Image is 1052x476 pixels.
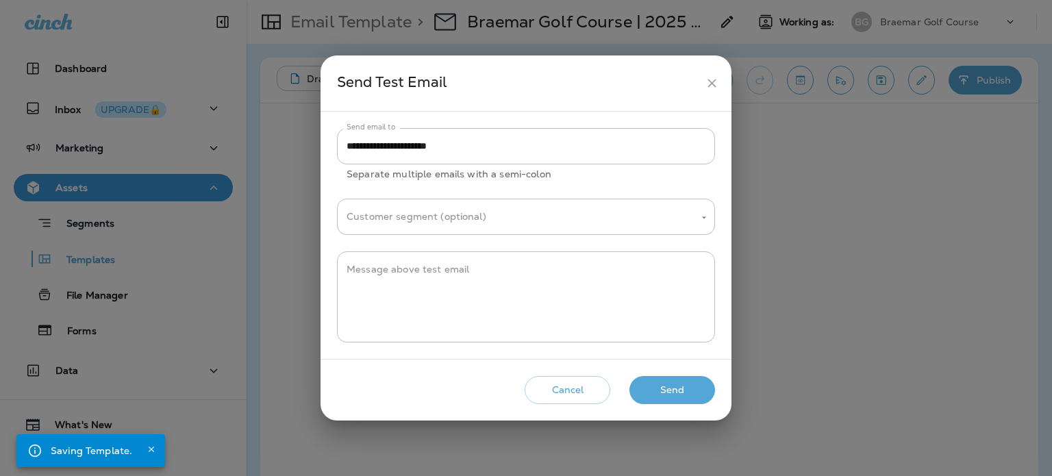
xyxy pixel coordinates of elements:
[629,376,715,404] button: Send
[698,212,710,224] button: Open
[51,438,132,463] div: Saving Template.
[143,441,160,458] button: Close
[337,71,699,96] div: Send Test Email
[699,71,725,96] button: close
[347,166,705,182] p: Separate multiple emails with a semi-colon
[525,376,610,404] button: Cancel
[347,122,395,132] label: Send email to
